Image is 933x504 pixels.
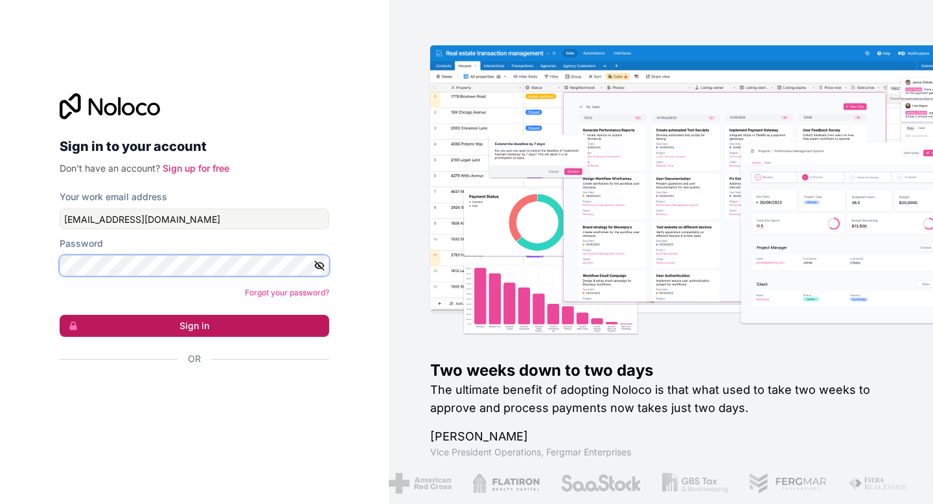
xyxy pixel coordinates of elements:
[60,190,167,203] label: Your work email address
[430,360,892,381] h1: Two weeks down to two days
[430,446,892,459] h1: Vice President Operations , Fergmar Enterprises
[430,428,892,446] h1: [PERSON_NAME]
[472,473,540,494] img: /assets/flatiron-C8eUkumj.png
[388,473,451,494] img: /assets/american-red-cross-BAupjrZR.png
[60,163,160,174] span: Don't have an account?
[748,473,827,494] img: /assets/fergmar-CudnrXN5.png
[60,135,329,158] h2: Sign in to your account
[662,473,728,494] img: /assets/gbstax-C-GtDUiK.png
[60,315,329,337] button: Sign in
[848,473,909,494] img: /assets/fiera-fwj2N5v4.png
[245,288,329,297] a: Forgot your password?
[60,237,103,250] label: Password
[163,163,229,174] a: Sign up for free
[430,381,892,417] h2: The ultimate benefit of adopting Noloco is that what used to take two weeks to approve and proces...
[53,380,325,408] iframe: Sign in with Google Button
[188,352,201,365] span: Or
[60,209,329,229] input: Email address
[560,473,641,494] img: /assets/saastock-C6Zbiodz.png
[60,255,329,276] input: Password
